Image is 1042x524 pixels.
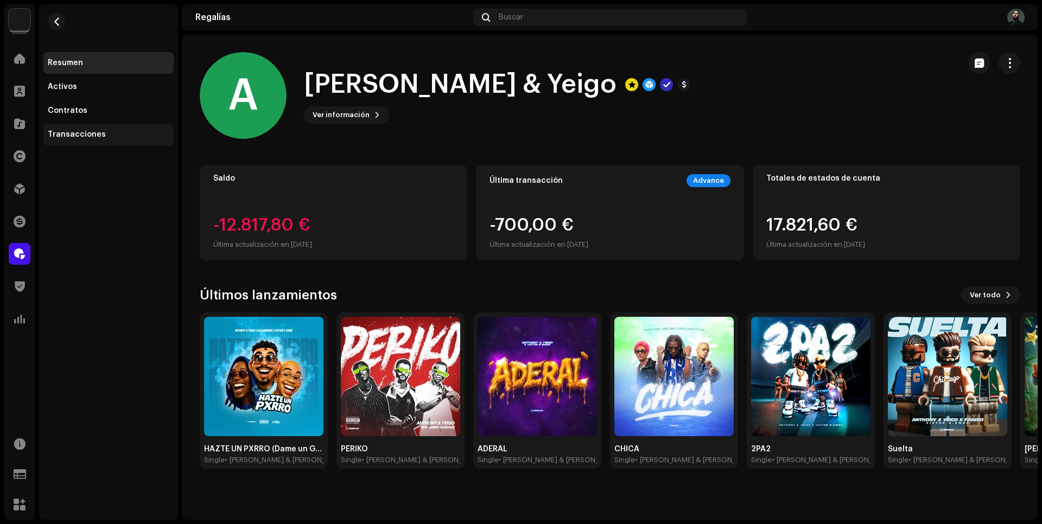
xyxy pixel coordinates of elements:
div: Última actualización en [DATE] [490,238,588,251]
button: Ver todo [961,286,1020,304]
div: Última actualización en [DATE] [766,238,865,251]
re-m-nav-item: Transacciones [43,124,174,145]
img: 6763b920-1c0c-4d03-b65d-a8a9792050aa [478,317,597,436]
div: • [PERSON_NAME] & [PERSON_NAME] [225,456,347,464]
div: • [PERSON_NAME] & [PERSON_NAME] [908,456,1031,464]
div: • [PERSON_NAME] & [PERSON_NAME] [635,456,757,464]
div: Regalías [195,13,469,22]
div: Advance [687,174,730,187]
re-o-card-value: Totales de estados de cuenta [753,165,1020,260]
span: Ver todo [970,284,1001,306]
img: 4aa80ac8-f456-4b73-9155-3004d72a36f1 [1007,9,1025,26]
img: a30f13f1-8297-4adc-942d-fd9e4fcc52f0 [204,317,323,436]
re-m-nav-item: Resumen [43,52,174,74]
div: Última transacción [490,176,563,185]
re-o-card-value: Saldo [200,165,467,260]
div: Suelta [888,445,1007,453]
div: A [200,52,287,139]
button: Ver información [304,106,389,124]
div: 2PA2 [751,445,871,453]
div: ADERAL [478,445,597,453]
h1: [PERSON_NAME] & Yeigo [304,67,617,102]
div: Single [204,456,225,464]
div: Single [478,456,498,464]
img: 9598108e-02bc-48db-8f82-a9f0aeec09a7 [341,317,460,436]
div: Contratos [48,106,87,115]
div: Activos [48,82,77,91]
div: Transacciones [48,130,106,139]
img: bbbedf37-bdde-4167-ba1f-079bc56ca4ff [614,317,734,436]
div: Single [751,456,772,464]
div: • [PERSON_NAME] & [PERSON_NAME] [772,456,894,464]
div: CHICA [614,445,734,453]
div: Resumen [48,59,83,67]
span: Buscar [499,13,523,22]
div: PERIKO [341,445,460,453]
re-m-nav-item: Contratos [43,100,174,122]
div: Saldo [213,174,454,183]
div: HAZTE UN PXRRO (Dame un Grrr) [204,445,323,453]
div: Single [614,456,635,464]
img: febedfc9-67be-4c29-8fce-93f13ede4df2 [751,317,871,436]
re-m-nav-item: Activos [43,76,174,98]
img: 7f3d1e1e-5eca-4028-87dc-271737aa3358 [888,317,1007,436]
div: Última actualización en [DATE] [213,238,312,251]
img: 297a105e-aa6c-4183-9ff4-27133c00f2e2 [9,9,30,30]
div: Single [341,456,361,464]
div: • [PERSON_NAME] & [PERSON_NAME] [361,456,484,464]
span: Ver información [313,104,370,126]
div: Totales de estados de cuenta [766,174,1007,183]
div: • [PERSON_NAME] & [PERSON_NAME] [498,456,620,464]
div: Single [888,456,908,464]
h3: Últimos lanzamientos [200,286,337,304]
